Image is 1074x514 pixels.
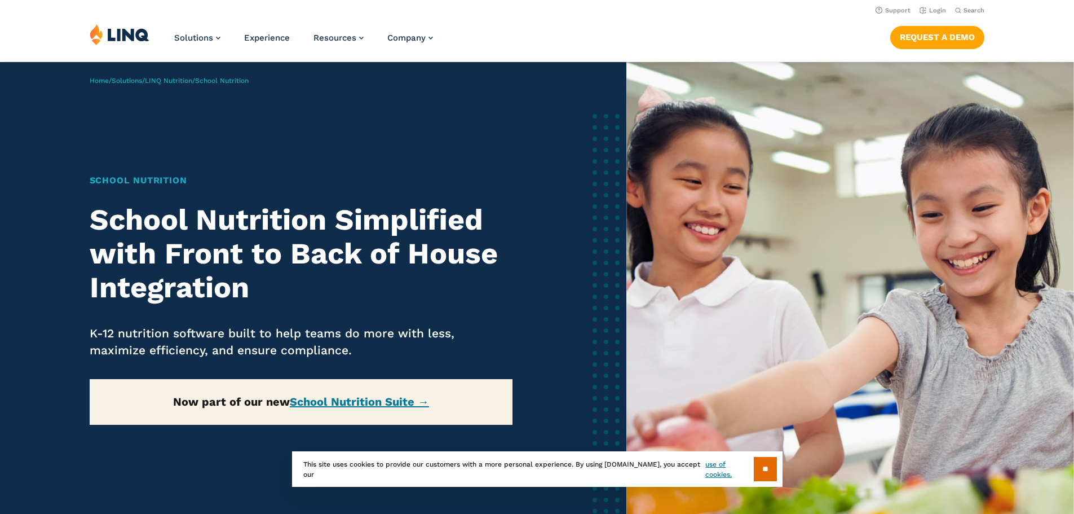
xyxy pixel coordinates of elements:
a: Solutions [112,77,142,85]
a: use of cookies. [705,459,753,480]
h1: School Nutrition [90,174,513,187]
span: Resources [313,33,356,43]
a: Support [876,7,911,14]
div: This site uses cookies to provide our customers with a more personal experience. By using [DOMAIN... [292,451,783,487]
a: Resources [313,33,364,43]
button: Open Search Bar [955,6,984,15]
h2: School Nutrition Simplified with Front to Back of House Integration [90,203,513,304]
a: Request a Demo [890,26,984,49]
a: Home [90,77,109,85]
img: LINQ | K‑12 Software [90,24,149,45]
span: Search [963,7,984,14]
a: Solutions [174,33,220,43]
span: Solutions [174,33,213,43]
a: Login [920,7,946,14]
strong: Now part of our new [173,395,429,408]
span: / / / [90,77,249,85]
a: Company [387,33,433,43]
nav: Button Navigation [890,24,984,49]
nav: Primary Navigation [174,24,433,61]
a: LINQ Nutrition [145,77,192,85]
a: School Nutrition Suite → [290,395,429,408]
a: Experience [244,33,290,43]
span: Company [387,33,426,43]
span: School Nutrition [195,77,249,85]
p: K-12 nutrition software built to help teams do more with less, maximize efficiency, and ensure co... [90,325,513,359]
